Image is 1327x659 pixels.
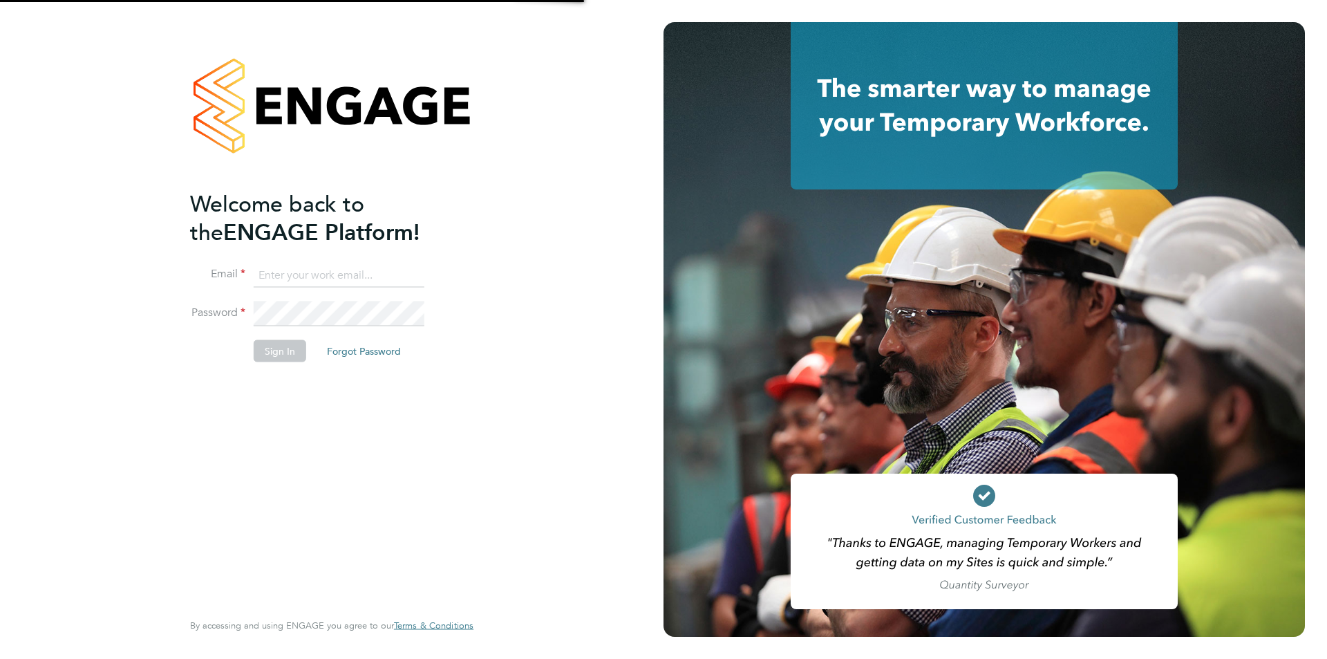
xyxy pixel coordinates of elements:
label: Email [190,267,245,281]
span: Terms & Conditions [394,620,473,631]
a: Terms & Conditions [394,620,473,631]
input: Enter your work email... [254,263,424,288]
label: Password [190,306,245,320]
h2: ENGAGE Platform! [190,189,460,246]
button: Sign In [254,340,306,362]
button: Forgot Password [316,340,412,362]
span: Welcome back to the [190,190,364,245]
span: By accessing and using ENGAGE you agree to our [190,620,473,631]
